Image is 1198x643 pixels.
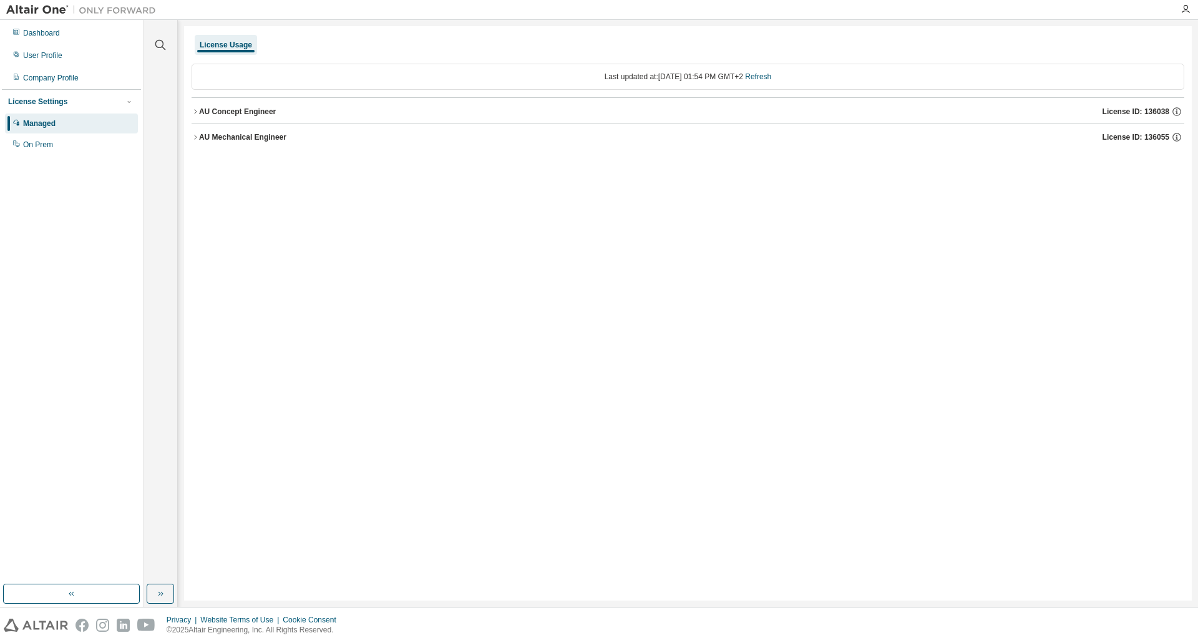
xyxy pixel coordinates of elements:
img: instagram.svg [96,619,109,632]
div: License Settings [8,97,67,107]
div: On Prem [23,140,53,150]
div: Dashboard [23,28,60,38]
img: Altair One [6,4,162,16]
div: Cookie Consent [283,615,343,625]
img: linkedin.svg [117,619,130,632]
img: facebook.svg [75,619,89,632]
div: Website Terms of Use [200,615,283,625]
button: AU Mechanical EngineerLicense ID: 136055 [192,123,1184,151]
button: AU Concept EngineerLicense ID: 136038 [192,98,1184,125]
div: User Profile [23,51,62,60]
img: altair_logo.svg [4,619,68,632]
p: © 2025 Altair Engineering, Inc. All Rights Reserved. [167,625,344,636]
div: Company Profile [23,73,79,83]
div: AU Mechanical Engineer [199,132,286,142]
div: Last updated at: [DATE] 01:54 PM GMT+2 [192,64,1184,90]
div: AU Concept Engineer [199,107,276,117]
span: License ID: 136055 [1103,132,1169,142]
span: License ID: 136038 [1103,107,1169,117]
img: youtube.svg [137,619,155,632]
div: Managed [23,118,56,128]
div: Privacy [167,615,200,625]
a: Refresh [745,72,771,81]
div: License Usage [200,40,252,50]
